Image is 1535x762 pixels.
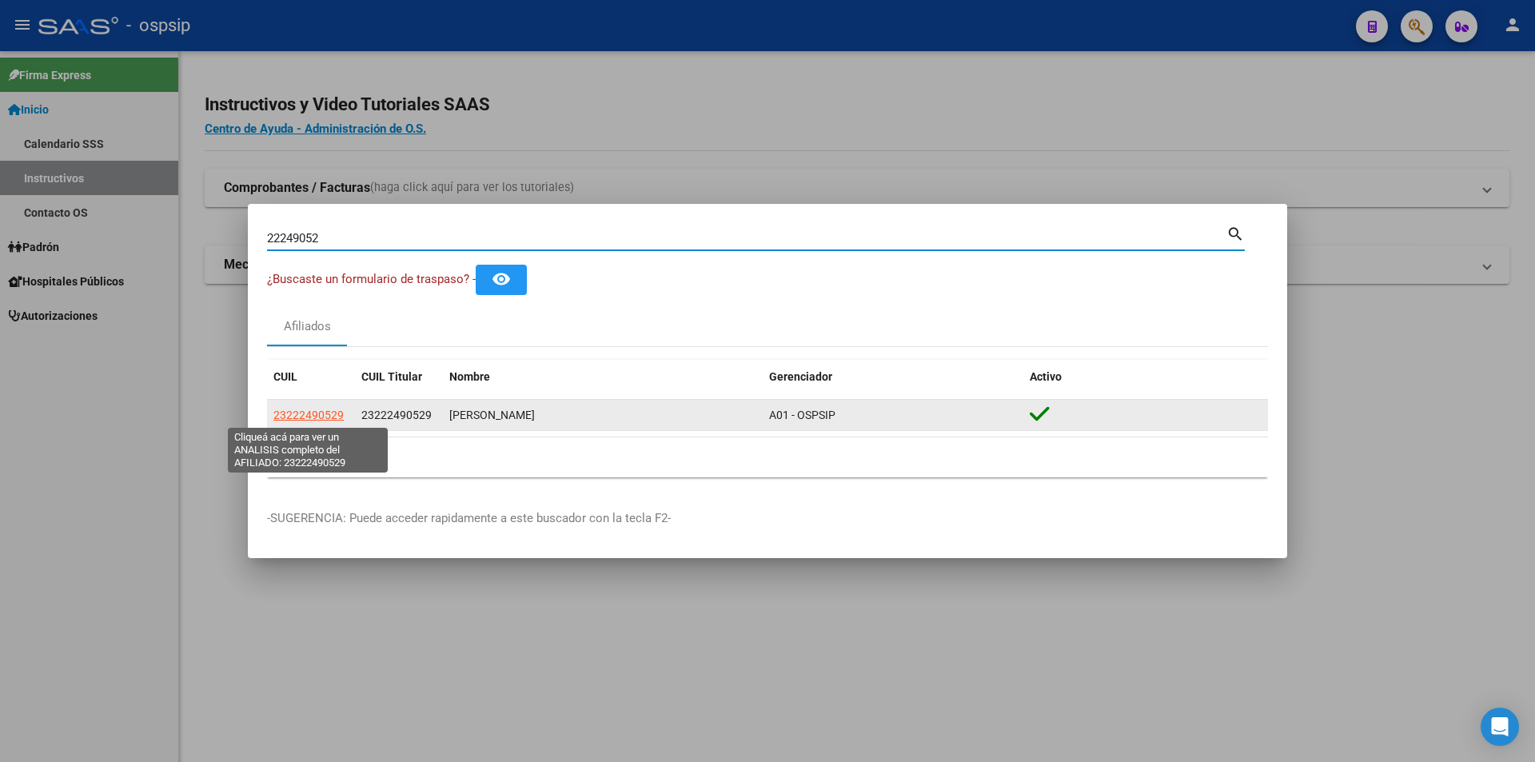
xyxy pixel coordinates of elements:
[1030,370,1062,383] span: Activo
[267,509,1268,528] p: -SUGERENCIA: Puede acceder rapidamente a este buscador con la tecla F2-
[361,370,422,383] span: CUIL Titular
[361,409,432,421] span: 23222490529
[769,409,835,421] span: A01 - OSPSIP
[443,360,763,394] datatable-header-cell: Nombre
[763,360,1023,394] datatable-header-cell: Gerenciador
[267,272,476,286] span: ¿Buscaste un formulario de traspaso? -
[449,406,756,425] div: [PERSON_NAME]
[1481,708,1519,746] div: Open Intercom Messenger
[1023,360,1268,394] datatable-header-cell: Activo
[267,360,355,394] datatable-header-cell: CUIL
[769,370,832,383] span: Gerenciador
[273,409,344,421] span: 23222490529
[355,360,443,394] datatable-header-cell: CUIL Titular
[273,370,297,383] span: CUIL
[449,370,490,383] span: Nombre
[1226,223,1245,242] mat-icon: search
[267,437,1268,477] div: 1 total
[284,317,331,336] div: Afiliados
[492,269,511,289] mat-icon: remove_red_eye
